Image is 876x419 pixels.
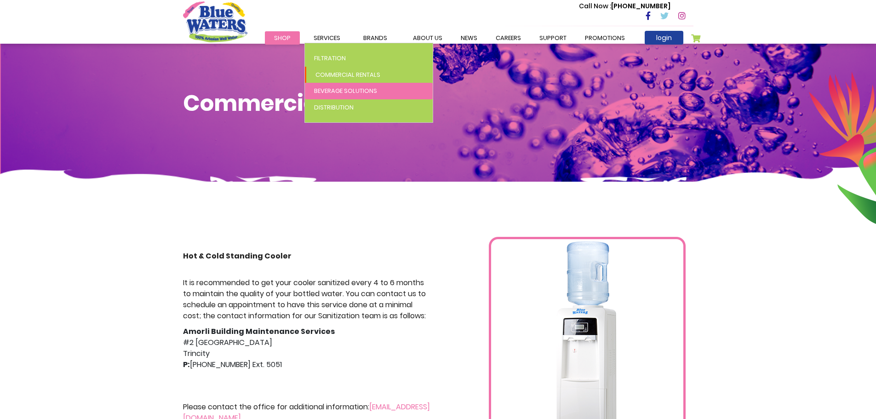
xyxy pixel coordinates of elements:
[315,70,380,79] span: Commercial Rentals
[579,1,611,11] span: Call Now :
[314,54,346,63] span: Filtration
[183,277,431,321] p: It is recommended to get your cooler sanitized every 4 to 6 months to maintain the quality of you...
[487,31,530,45] a: careers
[183,1,247,42] a: store logo
[183,90,693,117] h1: Commercial Rentals
[404,31,452,45] a: about us
[452,31,487,45] a: News
[183,251,292,261] strong: Hot & Cold Standing Cooler
[363,34,387,42] span: Brands
[183,359,190,370] strong: P:
[530,31,576,45] a: support
[314,103,354,112] span: Distribution
[183,326,335,337] strong: Amorli Building Maintenance Services
[645,31,683,45] a: login
[314,86,377,95] span: Beverage Solutions
[576,31,634,45] a: Promotions
[274,34,291,42] span: Shop
[314,34,340,42] span: Services
[579,1,670,11] p: [PHONE_NUMBER]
